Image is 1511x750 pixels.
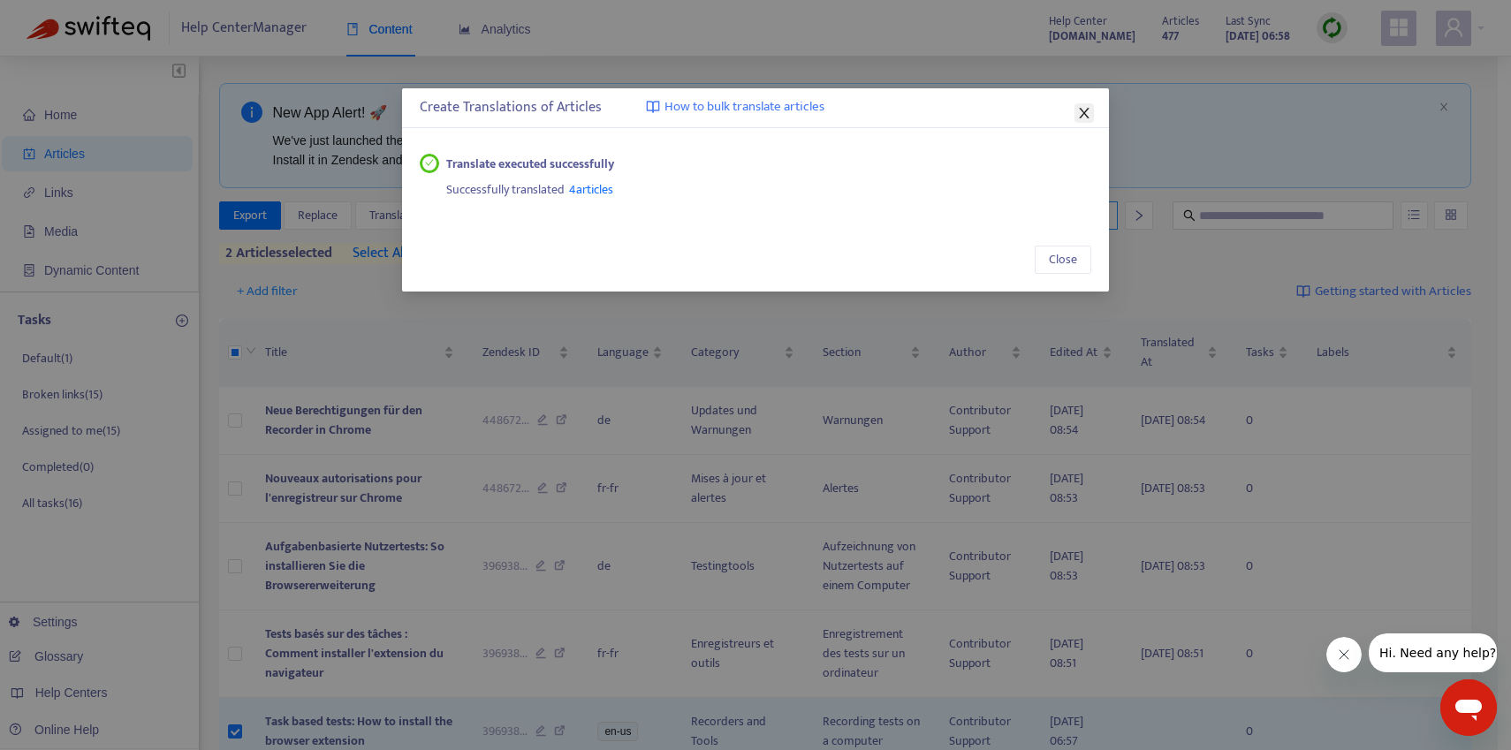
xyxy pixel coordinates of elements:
[664,97,824,117] span: How to bulk translate articles
[1077,106,1091,120] span: close
[1440,679,1497,736] iframe: Button to launch messaging window
[1326,637,1362,672] iframe: Close message
[446,174,1092,201] div: Successfully translated
[569,179,613,200] span: 4 articles
[420,97,1091,118] div: Create Translations of Articles
[1074,103,1094,123] button: Close
[446,155,614,174] strong: Translate executed successfully
[646,97,824,117] a: How to bulk translate articles
[1035,246,1091,274] button: Close
[1369,633,1497,672] iframe: Message from company
[1049,250,1077,269] span: Close
[646,100,660,114] img: image-link
[425,158,435,168] span: check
